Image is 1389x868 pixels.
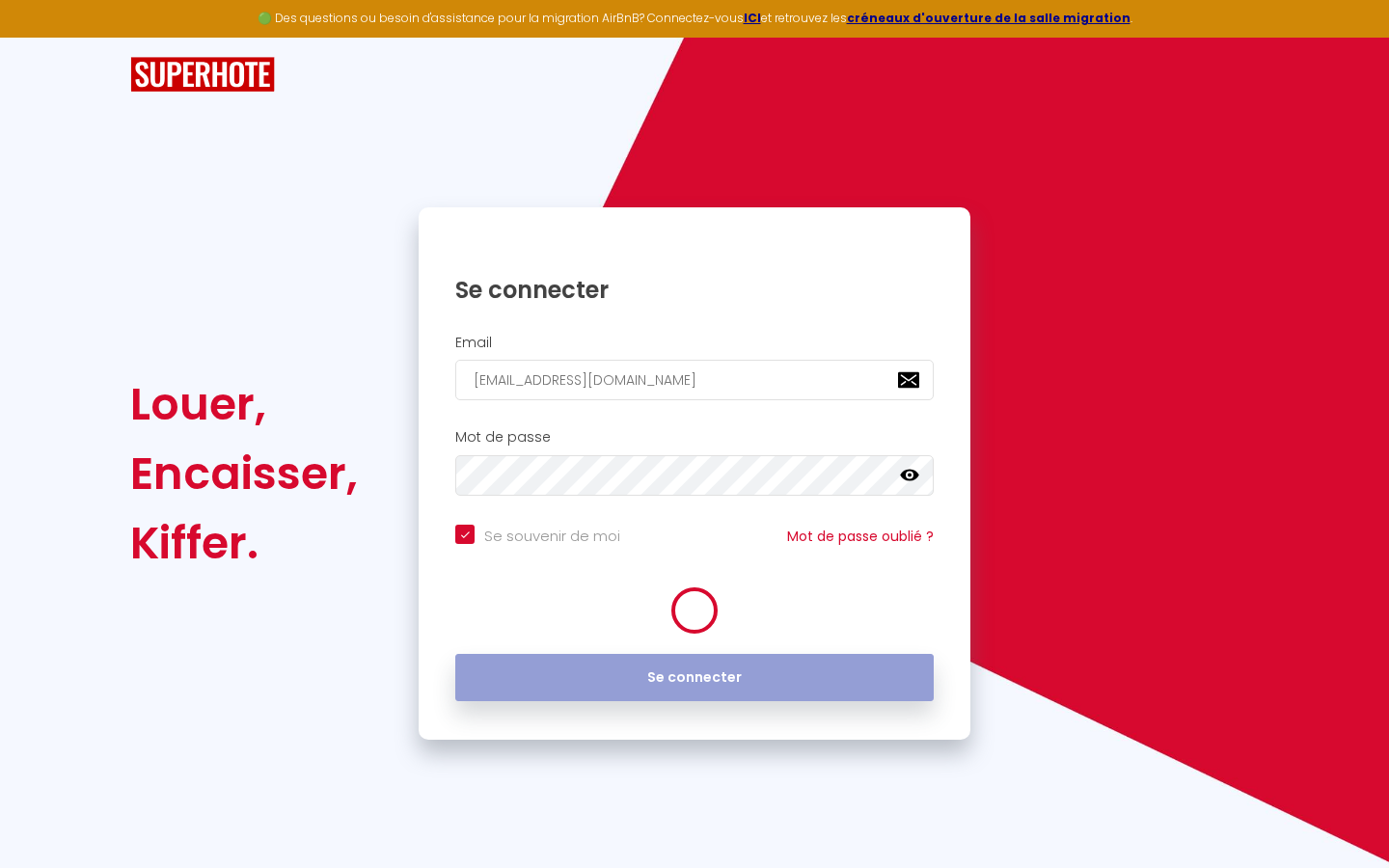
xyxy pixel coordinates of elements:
button: Se connecter [455,654,934,702]
a: créneaux d'ouverture de la salle migration [847,10,1130,26]
a: Mot de passe oublié ? [787,527,934,546]
a: ICI [744,10,761,26]
h1: Se connecter [455,275,934,305]
div: Kiffer. [130,508,358,578]
h2: Mot de passe [455,429,934,446]
button: Ouvrir le widget de chat LiveChat [15,8,73,66]
div: Encaisser, [130,439,358,508]
input: Ton Email [455,360,934,400]
img: SuperHote logo [130,57,275,93]
div: Louer, [130,369,358,439]
h2: Email [455,335,934,351]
